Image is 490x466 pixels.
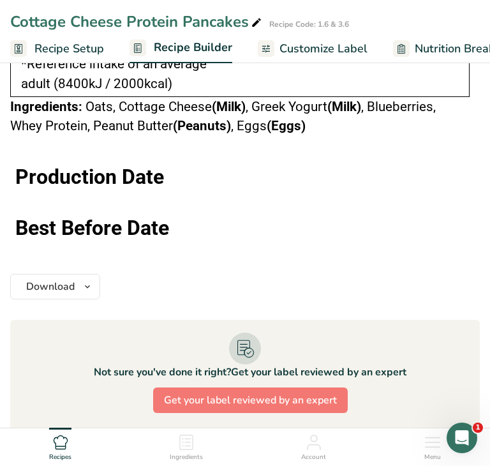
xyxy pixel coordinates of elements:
[130,33,232,64] a: Recipe Builder
[34,40,104,57] span: Recipe Setup
[49,428,71,463] a: Recipes
[94,365,406,380] div: Not sure you've done it right? Get your label reviewed by an expert
[10,99,82,114] span: Ingredients:
[447,423,477,453] iframe: Intercom live chat
[424,453,441,462] span: Menu
[21,56,207,91] span: *Reference intake of an average adult (8400kJ / 2000kcal)
[10,10,264,33] div: Cottage Cheese Protein Pancakes
[154,39,232,56] span: Recipe Builder
[10,274,100,299] button: Download
[301,453,326,462] span: Account
[279,40,367,57] span: Customize Label
[15,216,169,240] strong: Best Before Date
[301,428,326,463] a: Account
[170,453,203,462] span: Ingredients
[49,453,71,462] span: Recipes
[26,279,75,294] span: Download
[269,19,349,30] div: Recipe Code: 1.6 & 3.6
[267,118,306,133] b: (Eggs)
[473,423,483,433] span: 1
[153,387,348,413] button: Get your label reviewed by an expert
[15,165,164,189] strong: Production Date
[258,34,367,63] a: Customize Label
[170,428,203,463] a: Ingredients
[10,99,436,134] span: Oats, Cottage Cheese , Greek Yogurt , Blueberries, Whey Protein, Peanut Butter , Eggs
[10,34,104,63] a: Recipe Setup
[173,118,231,133] b: (Peanuts)
[327,99,361,114] b: (Milk)
[212,99,246,114] b: (Milk)
[164,393,337,408] span: Get your label reviewed by an expert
